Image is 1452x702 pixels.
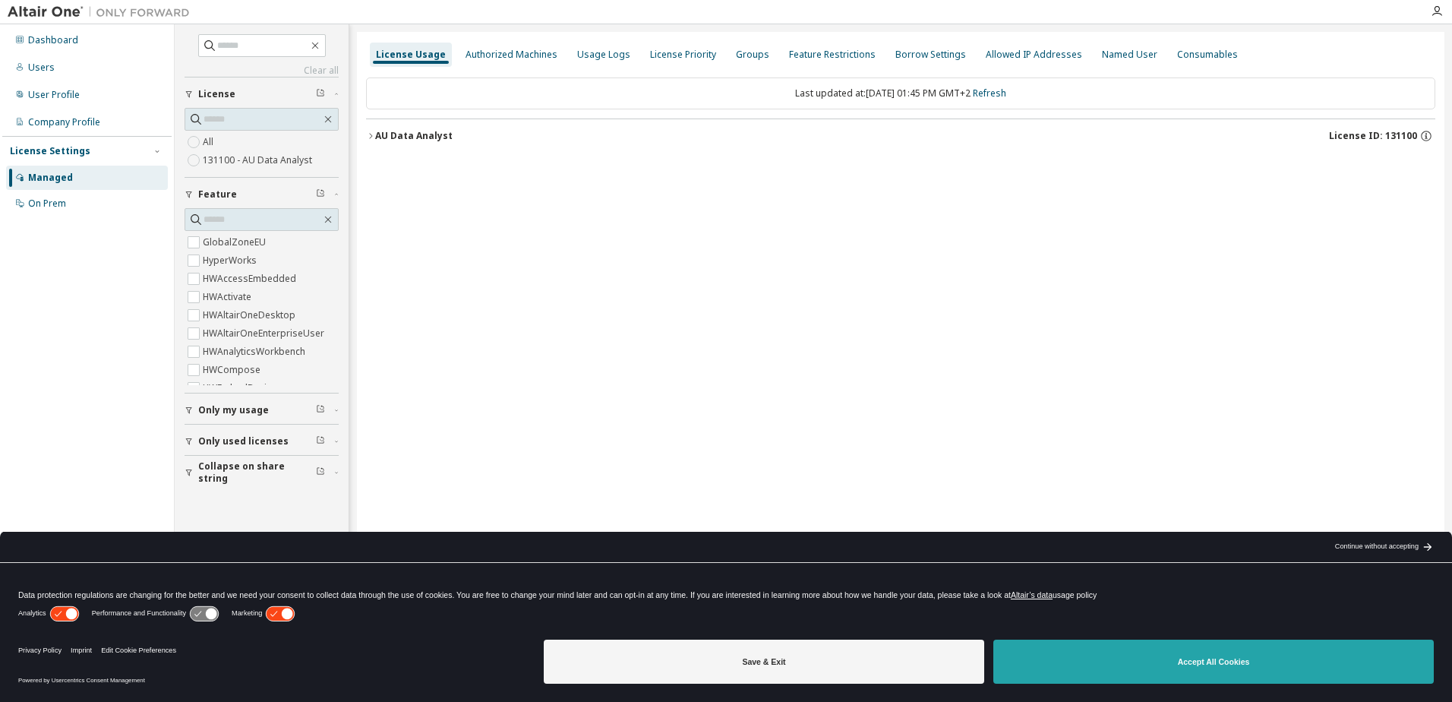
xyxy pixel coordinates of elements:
[198,188,237,201] span: Feature
[973,87,1006,100] a: Refresh
[203,133,216,151] label: All
[375,130,453,142] div: AU Data Analyst
[316,435,325,447] span: Clear filter
[1102,49,1157,61] div: Named User
[203,343,308,361] label: HWAnalyticsWorkbench
[198,404,269,416] span: Only my usage
[895,49,966,61] div: Borrow Settings
[28,89,80,101] div: User Profile
[316,466,325,479] span: Clear filter
[366,77,1435,109] div: Last updated at: [DATE] 01:45 PM GMT+2
[203,379,274,397] label: HWEmbedBasic
[736,49,769,61] div: Groups
[789,49,876,61] div: Feature Restrictions
[185,178,339,211] button: Feature
[203,151,315,169] label: 131100 - AU Data Analyst
[203,361,264,379] label: HWCompose
[185,77,339,111] button: License
[203,270,299,288] label: HWAccessEmbedded
[366,119,1435,153] button: AU Data AnalystLicense ID: 131100
[1177,49,1238,61] div: Consumables
[8,5,197,20] img: Altair One
[185,425,339,458] button: Only used licenses
[10,145,90,157] div: License Settings
[28,198,66,210] div: On Prem
[185,65,339,77] a: Clear all
[577,49,630,61] div: Usage Logs
[376,49,446,61] div: License Usage
[185,394,339,427] button: Only my usage
[203,288,254,306] label: HWActivate
[203,233,269,251] label: GlobalZoneEU
[316,88,325,100] span: Clear filter
[203,251,260,270] label: HyperWorks
[986,49,1082,61] div: Allowed IP Addresses
[316,404,325,416] span: Clear filter
[466,49,557,61] div: Authorized Machines
[198,88,235,100] span: License
[28,172,73,184] div: Managed
[28,62,55,74] div: Users
[198,435,289,447] span: Only used licenses
[185,456,339,489] button: Collapse on share string
[203,324,327,343] label: HWAltairOneEnterpriseUser
[28,34,78,46] div: Dashboard
[650,49,716,61] div: License Priority
[203,306,298,324] label: HWAltairOneDesktop
[28,116,100,128] div: Company Profile
[198,460,316,485] span: Collapse on share string
[1329,130,1417,142] span: License ID: 131100
[316,188,325,201] span: Clear filter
